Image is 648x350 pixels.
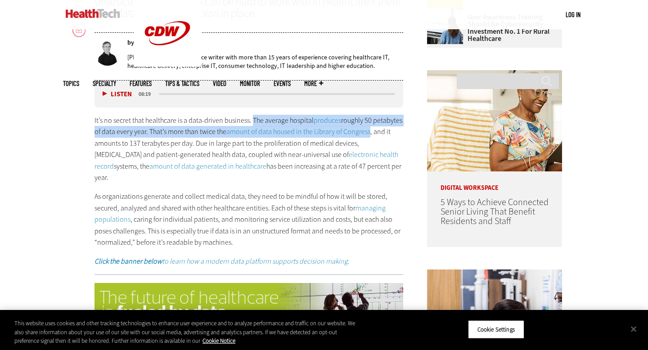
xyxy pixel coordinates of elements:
[314,116,341,125] a: produces
[441,196,549,227] a: 5 Ways to Achieve Connected Senior Living That Benefit Residents and Staff
[162,256,350,266] em: to learn how a modern data platform supports decision making.
[427,70,562,171] img: Networking Solutions for Senior Living
[94,256,350,266] a: Click the banner belowto learn how a modern data platform supports decision making.
[304,80,323,87] span: More
[274,80,291,87] a: Events
[94,150,398,171] a: electronic health record
[468,320,524,339] button: Cookie Settings
[94,256,162,266] em: Click the banner below
[94,191,403,248] p: As organizations generate and collect medical data, they need to be mindful of how it will be sto...
[134,59,201,69] a: CDW
[130,80,152,87] a: Features
[93,80,116,87] span: Specialty
[14,319,356,346] div: This website uses cookies and other tracking technologies to enhance user experience and to analy...
[240,80,260,87] a: MonITor
[66,9,120,18] img: Home
[165,80,199,87] a: Tips & Tactics
[94,283,403,336] img: MDP White Paper
[149,162,266,171] a: amount of data generated in healthcare
[566,10,580,19] div: User menu
[427,171,562,191] p: Digital Workspace
[94,115,403,184] p: It’s no secret that healthcare is a data-driven business. The average hospital roughly 50 petabyt...
[624,319,643,339] button: Close
[63,80,79,87] span: Topics
[213,80,226,87] a: Video
[202,337,235,345] a: More information about your privacy
[566,10,580,18] a: Log in
[226,127,370,136] a: amount of data housed in the Library of Congress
